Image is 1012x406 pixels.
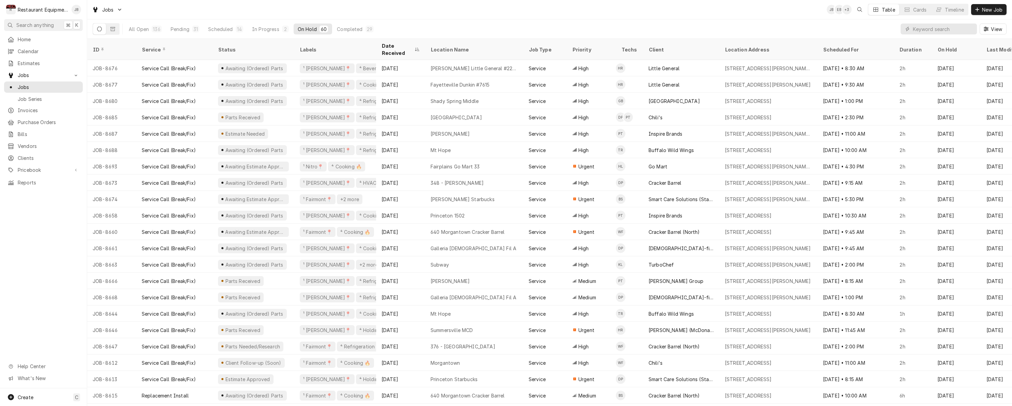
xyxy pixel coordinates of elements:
div: Jaired Brunty's Avatar [827,5,836,14]
div: [PERSON_NAME] Starbucks [431,196,495,203]
div: [STREET_ADDRESS] [725,212,772,219]
span: High [578,97,589,105]
div: Hunter Ralston's Avatar [616,80,625,89]
div: 60 [321,26,327,33]
div: Cracker Barrel [649,179,681,186]
div: ¹ [PERSON_NAME]📍 [302,245,352,252]
div: Awaiting (Ordered) Parts [224,179,284,186]
div: PT [616,129,625,138]
span: Purchase Orders [18,119,79,126]
div: Restaurant Equipment Diagnostics's Avatar [6,5,16,14]
div: [DATE] [376,240,425,256]
div: ⁴ Beverage ☕ [359,65,393,72]
span: New Job [981,6,1004,13]
div: ¹ Nitro📍 [302,163,324,170]
div: [DATE] [932,240,981,256]
a: Go to Jobs [4,70,83,81]
div: [DEMOGRAPHIC_DATA]-fil-a Galleria [649,245,714,252]
div: [PERSON_NAME] Little General #2270 [431,65,518,72]
div: [DATE] [376,191,425,207]
div: Restaurant Equipment Diagnostics [18,6,68,13]
span: Reports [18,179,79,186]
div: GB [616,96,625,106]
div: PT [623,112,633,122]
div: TR [616,145,625,155]
div: [DATE] • 4:30 PM [818,158,894,175]
div: Status [218,46,287,53]
span: Jobs [102,6,114,13]
div: Thomas Ross's Avatar [616,145,625,155]
div: Princeton 1502 [431,212,465,219]
a: Go to Pricebook [4,164,83,176]
div: Buffalo Wild Wings [649,147,694,154]
div: Fayetteville Dunkin #7615 [431,81,489,88]
div: [GEOGRAPHIC_DATA] [649,97,700,105]
span: High [578,245,589,252]
div: ⁴ Refrigeration ❄️ [359,114,402,121]
button: New Job [971,4,1007,15]
div: 2h [894,76,932,93]
div: Paxton Turner's Avatar [616,211,625,220]
div: DP [616,243,625,253]
span: Urgent [578,196,594,203]
span: High [578,114,589,121]
div: ¹ Fairmont📍 [302,196,333,203]
div: [GEOGRAPHIC_DATA] [431,114,482,121]
div: JOB-8685 [87,109,136,125]
div: [DATE] • 5:30 PM [818,191,894,207]
span: C [75,394,78,401]
div: Little General [649,81,680,88]
div: Donovan Pruitt's Avatar [616,243,625,253]
div: Paxton Turner's Avatar [616,129,625,138]
div: On Hold [937,46,974,53]
div: Techs [621,46,638,53]
span: High [578,147,589,154]
div: [DATE] [932,93,981,109]
span: Urgent [578,228,594,236]
div: [DATE] [376,125,425,142]
div: JOB-8658 [87,207,136,224]
span: Vendors [18,142,79,150]
div: Service [529,245,546,252]
div: DP [616,112,625,122]
div: + 3 [842,5,852,14]
div: 2h [894,125,932,142]
div: ¹ [PERSON_NAME]📍 [302,130,352,137]
div: ¹ [PERSON_NAME]📍 [302,212,352,219]
a: Calendar [4,46,83,57]
div: 2h [894,175,932,191]
div: Service Call (Break/Fix) [142,81,196,88]
a: Clients [4,152,83,164]
div: Service Call (Break/Fix) [142,228,196,236]
div: [DATE] [376,224,425,240]
div: ID [93,46,129,53]
span: High [578,81,589,88]
div: JOB-8660 [87,224,136,240]
div: 2h [894,207,932,224]
div: 2h [894,109,932,125]
a: Go to Jobs [89,4,125,15]
div: Chili's [649,114,663,121]
div: ⁴ Refrigeration ❄️ [359,97,402,105]
div: Service [529,130,546,137]
div: Awaiting (Ordered) Parts [224,97,284,105]
div: JOB-8680 [87,93,136,109]
span: Jobs [18,84,79,91]
div: [STREET_ADDRESS][PERSON_NAME][PERSON_NAME] [725,179,812,186]
div: 136 [153,26,160,33]
a: Reports [4,177,83,188]
span: Estimates [18,60,79,67]
div: 2h [894,142,932,158]
div: HL [616,162,625,171]
div: [DATE] [932,256,981,273]
div: 2h [894,158,932,175]
div: ⁴ HVAC 🌡️ [359,179,385,186]
a: Estimates [4,58,83,69]
div: Shady Spring Middle [431,97,479,105]
div: [STREET_ADDRESS] [725,147,772,154]
div: KL [616,260,625,269]
div: JOB-8663 [87,256,136,273]
div: JOB-8677 [87,76,136,93]
div: [DATE] • 9:15 AM [818,175,894,191]
span: K [75,21,78,29]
